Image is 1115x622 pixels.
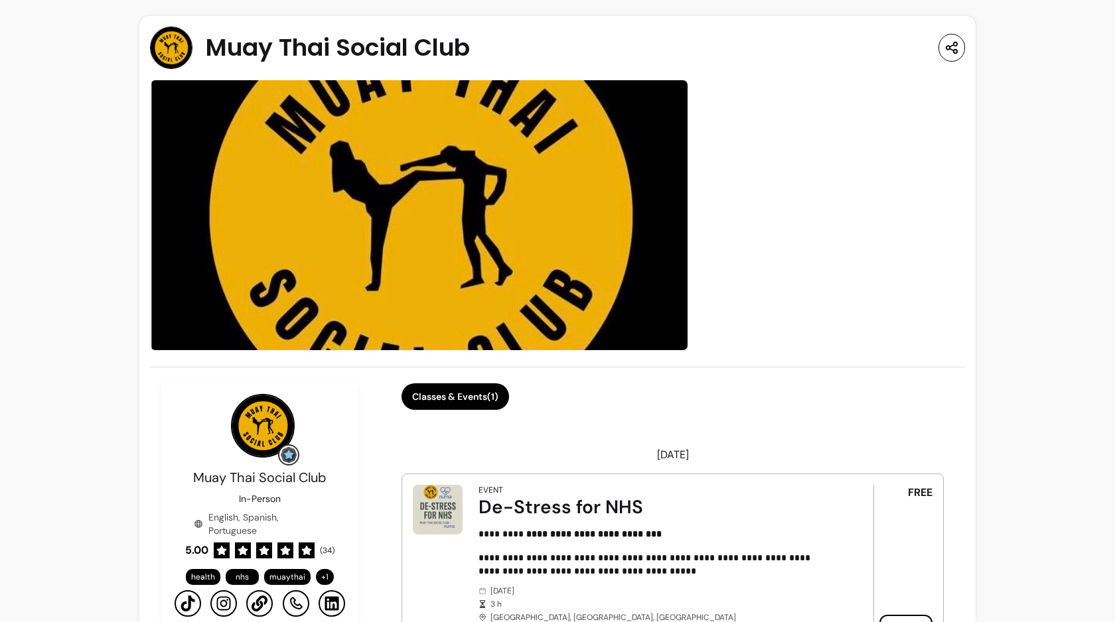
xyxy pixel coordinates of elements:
[319,572,331,582] span: + 1
[413,485,463,534] img: De-Stress for NHS
[281,447,297,463] img: Grow
[479,485,503,495] div: Event
[150,80,688,351] img: image-0
[402,383,509,410] button: Classes & Events(1)
[908,485,932,501] span: FREE
[490,599,836,609] span: 3 h
[239,492,281,505] p: In-Person
[269,572,305,582] span: muaythai
[185,542,208,558] span: 5.00
[206,34,470,61] span: Muay Thai Social Club
[191,572,215,582] span: health
[194,511,327,537] div: English, Spanish, Portuguese
[320,545,334,556] span: ( 34 )
[231,394,295,458] img: Provider image
[402,442,944,468] header: [DATE]
[236,572,249,582] span: nhs
[150,27,192,69] img: Provider image
[479,495,836,519] div: De-Stress for NHS
[193,469,327,486] span: Muay Thai Social Club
